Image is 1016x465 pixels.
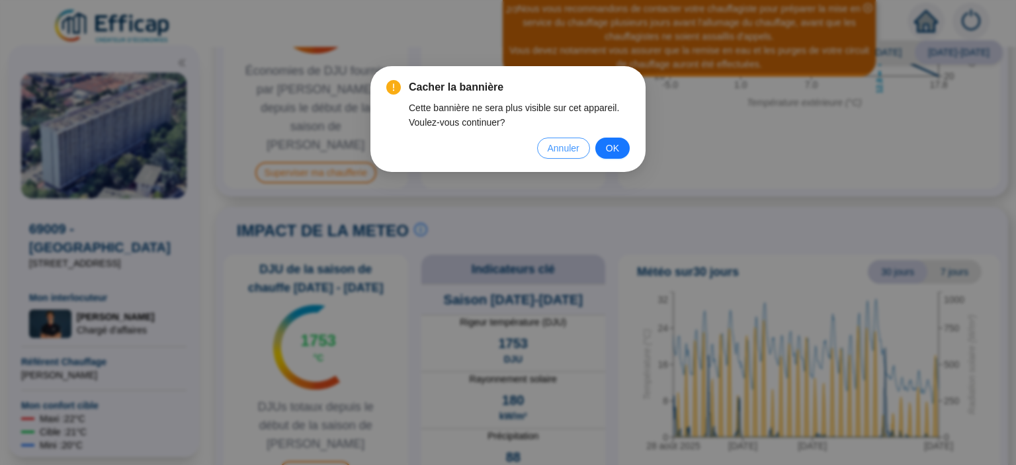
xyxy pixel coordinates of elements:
div: Cette bannière ne sera plus visible sur cet appareil. Voulez-vous continuer? [409,101,630,130]
span: Annuler [548,141,579,155]
span: OK [606,141,619,155]
button: OK [595,138,630,159]
span: Cacher la bannière [409,79,630,95]
span: exclamation-circle [386,80,401,95]
button: Annuler [537,138,590,159]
